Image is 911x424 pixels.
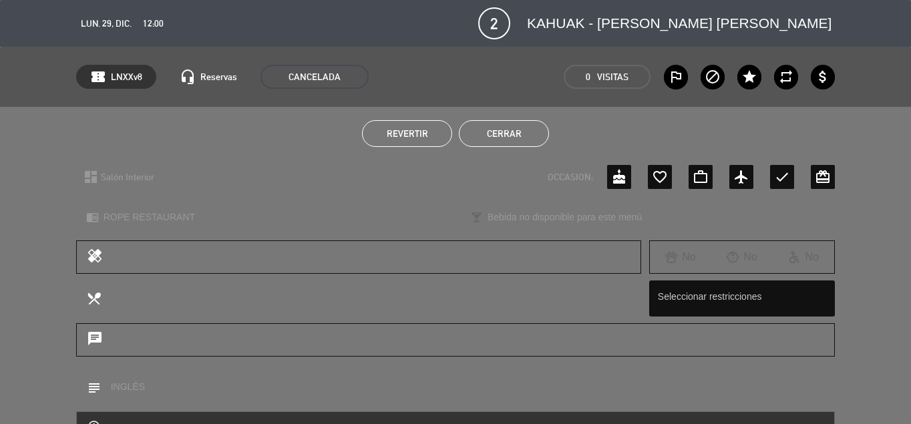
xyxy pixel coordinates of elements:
i: work_outline [693,169,709,185]
span: confirmation_number [90,69,106,85]
span: KAHUAK - [PERSON_NAME] [PERSON_NAME] [527,12,832,35]
i: card_giftcard [815,169,831,185]
div: No [773,248,834,266]
i: local_dining [86,290,101,305]
span: LNXXv8 [111,69,142,85]
span: lun. 29, dic. [81,16,132,31]
span: Salón Interior [101,170,154,185]
span: Revertir [387,128,428,139]
em: Visitas [597,69,628,85]
button: Revertir [362,120,452,147]
div: No [650,248,711,266]
span: 12:00 [143,16,164,31]
span: CANCELADA [260,65,369,89]
span: Bebida no disponible para este menú [488,210,642,225]
i: chrome_reader_mode [86,211,99,224]
i: airplanemode_active [733,169,749,185]
div: No [711,248,773,266]
i: dashboard [83,169,99,185]
i: check [774,169,790,185]
i: subject [86,380,101,395]
i: outlined_flag [668,69,684,85]
i: healing [87,248,103,266]
i: local_bar [470,211,483,224]
i: chat [87,331,103,349]
i: star [741,69,757,85]
i: repeat [778,69,794,85]
span: 2 [478,7,510,39]
i: cake [611,169,627,185]
i: headset_mic [180,69,196,85]
span: OCCASION: [548,170,593,185]
button: Cerrar [459,120,549,147]
span: 0 [586,69,590,85]
i: block [705,69,721,85]
i: attach_money [815,69,831,85]
span: Reservas [200,69,237,85]
i: favorite_border [652,169,668,185]
span: ROPE RESTAURANT [104,210,195,225]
